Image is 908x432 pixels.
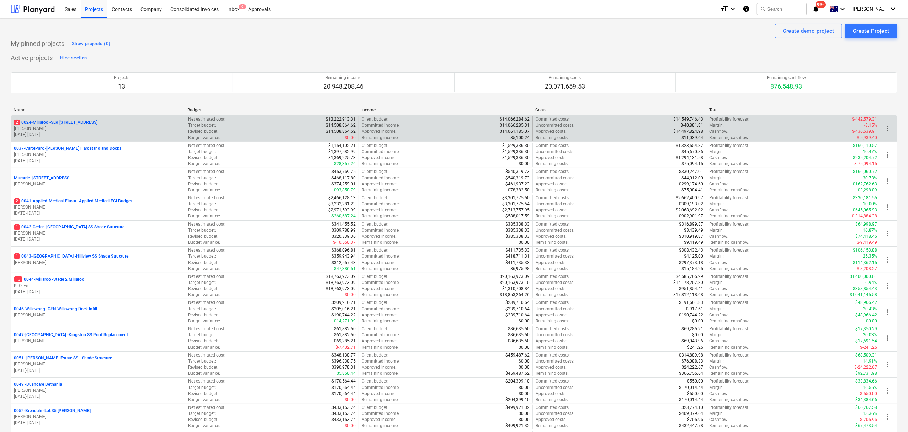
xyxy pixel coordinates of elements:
p: $468,117.80 [331,175,356,181]
p: $64,998.97 [855,221,877,227]
p: Committed income : [362,201,400,207]
p: Client budget : [362,169,388,175]
p: Remaining income : [362,239,399,246]
p: Revised budget : [188,233,218,239]
p: $-8,208.27 [857,266,877,272]
div: Create Project [853,26,890,36]
p: Remaining income : [362,266,399,272]
p: Uncommitted costs : [536,253,574,259]
p: $1,529,336.30 [502,149,530,155]
p: Profitability forecast : [709,143,749,149]
p: 20,071,659.53 [545,82,585,91]
p: Profitability forecast : [709,195,749,201]
p: Net estimated cost : [188,143,225,149]
p: Budget variance : [188,213,220,219]
p: K. Olive [14,283,182,289]
p: $385,338.33 [505,221,530,227]
p: Approved income : [362,260,397,266]
i: keyboard_arrow_down [889,5,897,13]
p: $166,060.72 [853,169,877,175]
p: $44,012.00 [681,175,703,181]
p: Remaining costs : [536,213,569,219]
p: Net estimated cost : [188,195,225,201]
p: Remaining cashflow [767,75,806,81]
p: [PERSON_NAME] [14,388,182,394]
p: Target budget : [188,201,216,207]
p: $160,110.57 [853,143,877,149]
p: 0047-[GEOGRAPHIC_DATA] - Kingston SS Roof Replacement [14,332,128,338]
p: $308,432.43 [679,247,703,253]
p: Cashflow : [709,128,728,135]
p: $2,466,128.13 [328,195,356,201]
p: $310,919.87 [679,233,703,239]
p: $75,084.41 [681,187,703,193]
button: Create demo project [775,24,842,38]
p: Client budget : [362,247,388,253]
i: keyboard_arrow_down [838,5,847,13]
p: $-442,579.31 [852,116,877,122]
p: Approved costs : [536,207,567,213]
div: 20041-Applied-Medical-Fitout -Applied Medical ECI Budget[PERSON_NAME][DATE]-[DATE] [14,198,182,216]
span: 6 [239,4,246,9]
span: more_vert [883,151,892,159]
p: My pinned projects [11,39,64,48]
span: [PERSON_NAME] [853,6,888,12]
p: $3,301,775.50 [502,195,530,201]
p: Remaining costs : [536,266,569,272]
p: $330,181.55 [853,195,877,201]
div: 0052-Brendale -Lot 35 [PERSON_NAME][PERSON_NAME][DATE]-[DATE] [14,408,182,426]
p: Remaining cashflow : [709,213,749,219]
p: $-40,881.81 [680,122,703,128]
p: $14,061,185.07 [500,128,530,135]
p: $14,497,824.98 [673,128,703,135]
p: $341,455.52 [331,221,356,227]
p: $309,788.99 [331,227,356,233]
p: 25.35% [863,253,877,259]
p: Client budget : [362,274,388,280]
p: $418,711.31 [505,253,530,259]
span: more_vert [883,412,892,421]
div: 10043-[GEOGRAPHIC_DATA] -Hillview SS Shade Structure[PERSON_NAME] [14,253,182,265]
p: Committed income : [362,149,400,155]
i: Knowledge base [743,5,750,13]
p: $15,184.25 [681,266,703,272]
p: $-75,094.15 [854,161,877,167]
p: $14,066,284.62 [500,116,530,122]
p: $20,163,973.09 [500,274,530,280]
p: 0024-Millaroo - SLR [STREET_ADDRESS] [14,120,97,126]
span: more_vert [883,203,892,211]
div: 0051 -[PERSON_NAME] Estate SS - Shade Structure[PERSON_NAME][DATE]-[DATE] [14,355,182,373]
span: more_vert [883,255,892,264]
p: Cashflow : [709,233,728,239]
p: Revised budget : [188,260,218,266]
p: Revised budget : [188,207,218,213]
p: $461,937.23 [505,181,530,187]
span: more_vert [883,177,892,185]
p: Remaining income : [362,213,399,219]
p: Target budget : [188,227,216,233]
p: $368,096.81 [331,247,356,253]
p: $2,068,692.02 [676,207,703,213]
p: [PERSON_NAME] [14,338,182,344]
p: $6,975.98 [510,266,530,272]
p: Net estimated cost : [188,169,225,175]
p: $11,039.64 [681,135,703,141]
p: $114,362.15 [853,260,877,266]
p: $1,369,225.73 [328,155,356,161]
p: $9,419.49 [684,239,703,246]
p: $330,247.01 [679,169,703,175]
div: 0047-[GEOGRAPHIC_DATA] -Kingston SS Roof Replacement[PERSON_NAME] [14,332,182,344]
p: $-10,550.37 [333,239,356,246]
p: $162,762.63 [853,181,877,187]
button: Hide section [58,52,89,64]
div: Name [14,107,182,112]
p: [DATE] - [DATE] [14,420,182,426]
div: Income [361,107,530,112]
p: Net estimated cost : [188,247,225,253]
p: Cashflow : [709,260,728,266]
p: Committed income : [362,175,400,181]
p: [PERSON_NAME] [14,361,182,367]
p: [PERSON_NAME] [14,230,182,236]
div: Budget [187,107,356,112]
p: Remaining cashflow : [709,135,749,141]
